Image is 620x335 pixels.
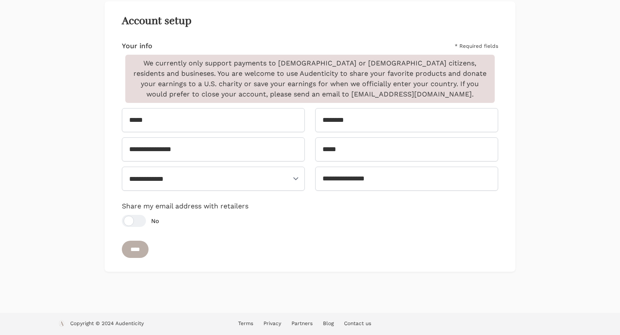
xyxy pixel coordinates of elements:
[291,320,313,326] a: Partners
[130,58,490,99] p: We currently only support payments to [DEMOGRAPHIC_DATA] or [DEMOGRAPHIC_DATA] citizens, resident...
[344,320,371,326] a: Contact us
[455,43,498,50] span: * Required fields
[70,320,144,329] p: Copyright © 2024 Audenticity
[238,320,253,326] a: Terms
[263,320,281,326] a: Privacy
[122,41,152,51] h4: Your info
[122,201,499,227] div: Share my email address with retailers
[122,15,499,27] h2: Account setup
[151,217,159,225] span: No
[323,320,334,326] a: Blog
